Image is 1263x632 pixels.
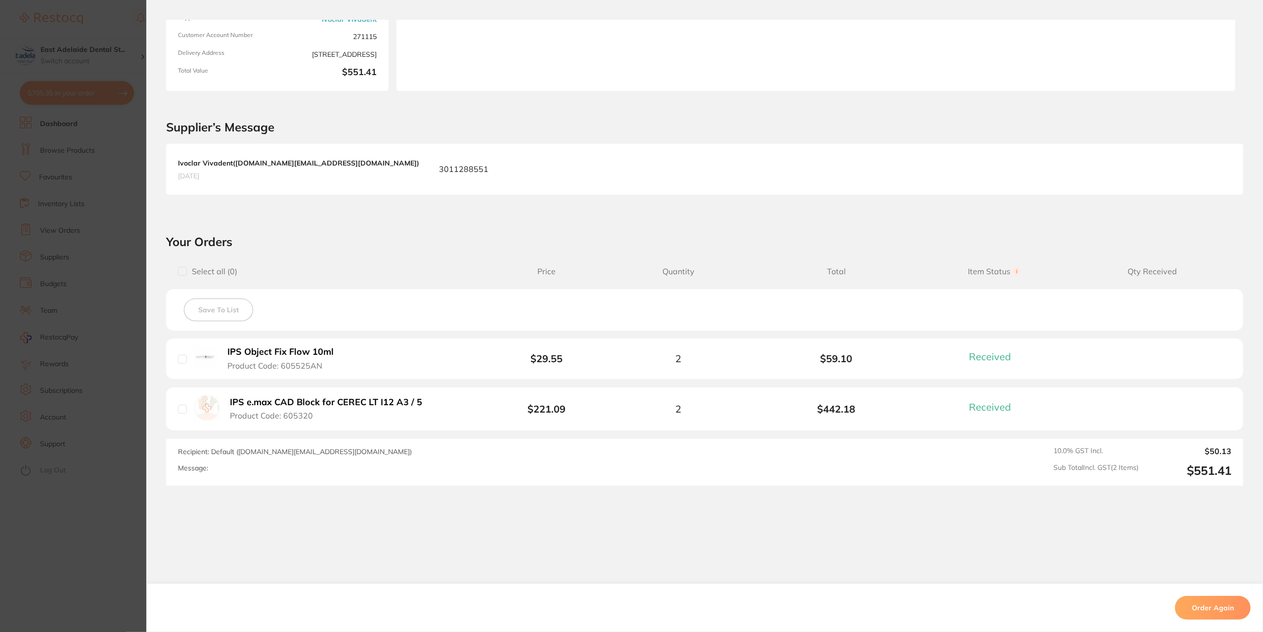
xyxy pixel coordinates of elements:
[178,49,273,59] span: Delivery Address
[675,353,681,364] span: 2
[494,267,599,276] span: Price
[184,298,253,321] button: Save To List
[187,267,237,276] span: Select all ( 0 )
[194,395,219,421] img: IPS e.max CAD Block for CEREC LT I12 A3 / 5
[227,347,334,357] b: IPS Object Fix Flow 10ml
[178,447,412,456] span: Recipient: Default ( [DOMAIN_NAME][EMAIL_ADDRESS][DOMAIN_NAME] )
[527,403,566,415] b: $221.09
[178,464,208,472] label: Message:
[915,267,1074,276] span: Item Status
[230,411,313,420] span: Product Code: 605320
[757,267,915,276] span: Total
[166,121,1243,134] h2: Supplier’s Message
[757,353,915,364] b: $59.10
[439,164,488,174] p: 3011288551
[1146,447,1231,456] output: $50.13
[1146,463,1231,478] output: $551.41
[1073,267,1231,276] span: Qty Received
[281,49,377,59] span: [STREET_ADDRESS]
[178,67,273,79] span: Total Value
[166,234,1243,249] h2: Your Orders
[530,352,563,365] b: $29.55
[599,267,757,276] span: Quantity
[178,159,419,168] b: Ivoclar Vivadent ( [DOMAIN_NAME][EMAIL_ADDRESS][DOMAIN_NAME] )
[1053,447,1138,456] span: 10.0 % GST Incl.
[178,171,419,180] span: [DATE]
[322,15,377,23] a: Ivoclar Vivadent
[281,67,377,79] b: $551.41
[1175,596,1251,620] button: Order Again
[969,401,1011,413] span: Received
[227,361,322,370] span: Product Code: 605525AN
[224,346,346,371] button: IPS Object Fix Flow 10ml Product Code: 605525AN
[194,346,217,369] img: IPS Object Fix Flow 10ml
[227,397,432,421] button: IPS e.max CAD Block for CEREC LT I12 A3 / 5 Product Code: 605320
[1053,463,1138,478] span: Sub Total Incl. GST ( 2 Items)
[675,403,681,415] span: 2
[966,350,1023,363] button: Received
[966,401,1023,413] button: Received
[281,32,377,42] span: 271115
[230,397,422,408] b: IPS e.max CAD Block for CEREC LT I12 A3 / 5
[969,350,1011,363] span: Received
[757,403,915,415] b: $442.18
[178,32,273,42] span: Customer Account Number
